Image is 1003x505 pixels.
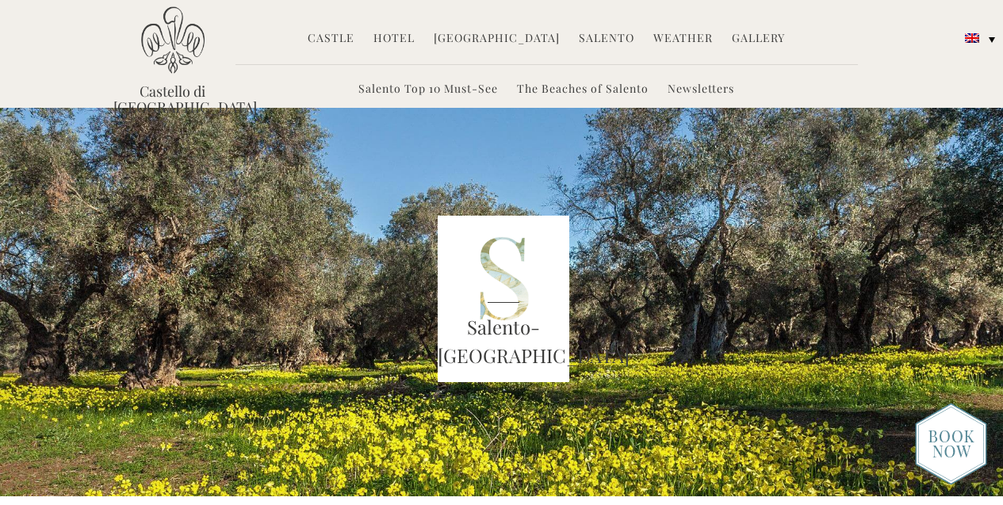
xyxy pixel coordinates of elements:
[517,81,649,99] a: The Beaches of Salento
[308,30,354,48] a: Castle
[438,216,569,382] img: S_Lett_green.png
[358,81,498,99] a: Salento Top 10 Must-See
[113,83,232,115] a: Castello di [GEOGRAPHIC_DATA]
[434,30,560,48] a: [GEOGRAPHIC_DATA]
[438,313,569,369] h3: Salento-[GEOGRAPHIC_DATA]
[668,81,734,99] a: Newsletters
[732,30,785,48] a: Gallery
[915,403,987,485] img: new-booknow.png
[965,33,979,43] img: English
[373,30,415,48] a: Hotel
[653,30,713,48] a: Weather
[141,6,205,74] img: Castello di Ugento
[579,30,634,48] a: Salento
